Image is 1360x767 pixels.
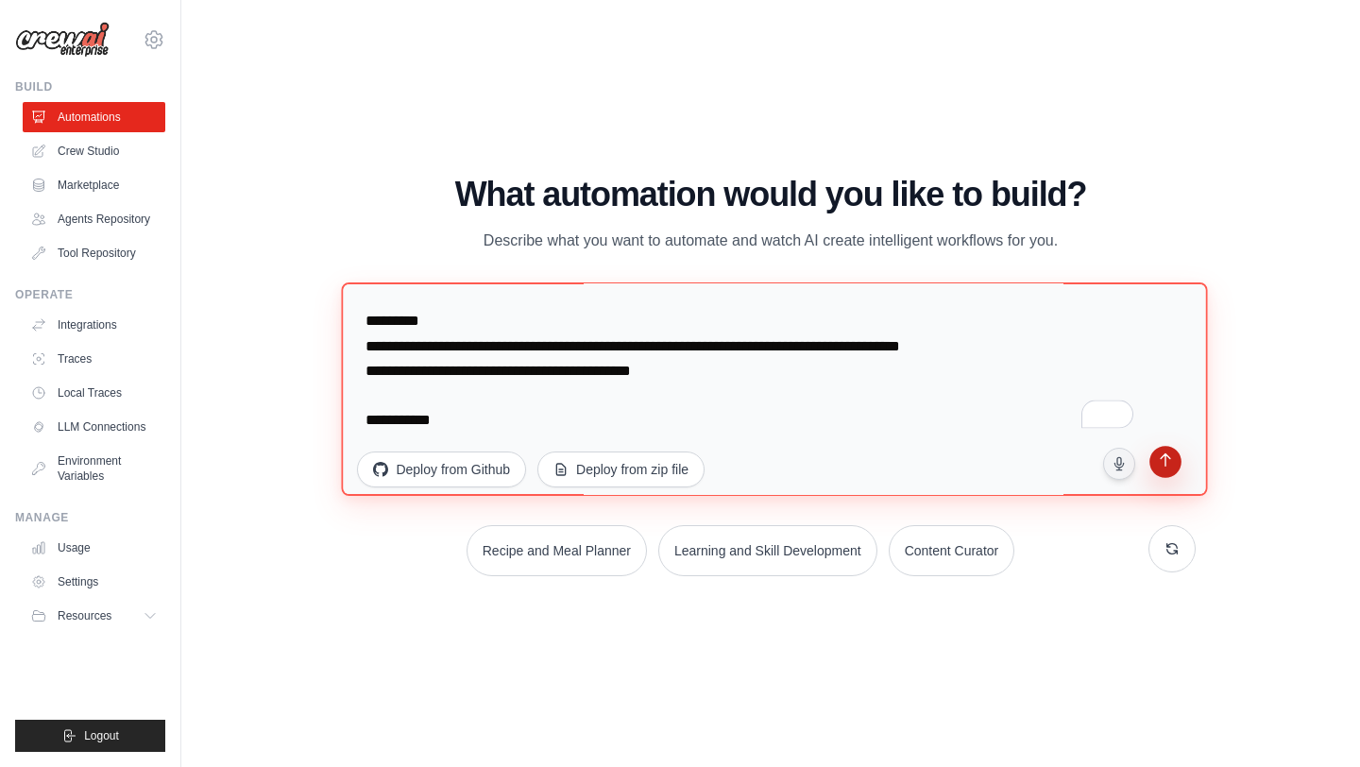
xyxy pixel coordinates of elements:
[23,533,165,563] a: Usage
[23,378,165,408] a: Local Traces
[23,344,165,374] a: Traces
[23,238,165,268] a: Tool Repository
[15,22,110,58] img: Logo
[15,720,165,752] button: Logout
[1266,676,1360,767] iframe: Chat Widget
[453,229,1088,253] p: Describe what you want to automate and watch AI create intelligent workflows for you.
[346,176,1195,213] h1: What automation would you like to build?
[23,310,165,340] a: Integrations
[658,525,877,576] button: Learning and Skill Development
[84,728,119,743] span: Logout
[889,525,1015,576] button: Content Curator
[15,287,165,302] div: Operate
[23,412,165,442] a: LLM Connections
[342,282,1208,496] textarea: To enrich screen reader interactions, please activate Accessibility in Grammarly extension settings
[23,136,165,166] a: Crew Studio
[23,102,165,132] a: Automations
[23,446,165,491] a: Environment Variables
[15,510,165,525] div: Manage
[15,79,165,94] div: Build
[537,452,705,487] button: Deploy from zip file
[23,567,165,597] a: Settings
[467,525,647,576] button: Recipe and Meal Planner
[23,204,165,234] a: Agents Repository
[357,452,526,487] button: Deploy from Github
[23,601,165,631] button: Resources
[23,170,165,200] a: Marketplace
[58,608,111,623] span: Resources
